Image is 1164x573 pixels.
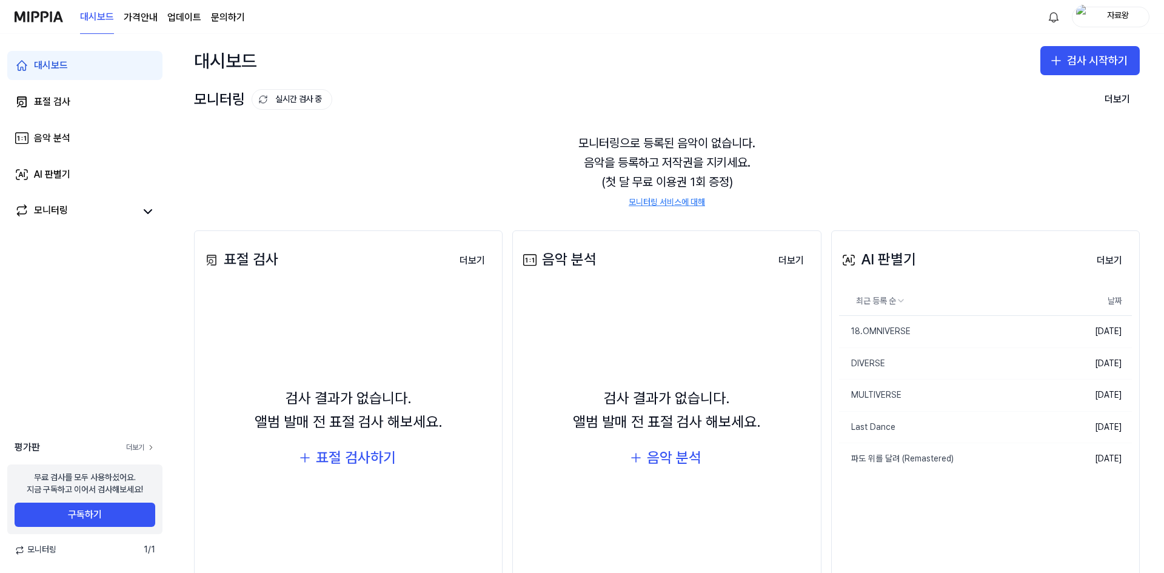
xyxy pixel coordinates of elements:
[839,326,911,338] div: 18.OMNIVERSE
[839,453,954,465] div: 파도 위를 달려 (Remastered)
[124,10,158,25] a: 가격안내
[15,440,40,455] span: 평가판
[194,46,257,75] div: 대시보드
[15,503,155,527] button: 구독하기
[1062,287,1132,316] th: 날짜
[202,248,278,271] div: 표절 검사
[1062,316,1132,348] td: [DATE]
[34,131,70,146] div: 음악 분석
[520,248,597,271] div: 음악 분석
[7,51,162,80] a: 대시보드
[1062,380,1132,412] td: [DATE]
[7,124,162,153] a: 음악 분석
[252,89,332,110] button: 실시간 검사 중
[144,544,155,556] span: 1 / 1
[211,10,245,25] a: 문의하기
[15,544,56,556] span: 모니터링
[839,389,901,401] div: MULTIVERSE
[7,160,162,189] a: AI 판별기
[839,348,1062,380] a: DIVERSE
[769,247,814,273] a: 더보기
[450,249,495,273] button: 더보기
[573,387,761,434] div: 검사 결과가 없습니다. 앨범 발매 전 표절 검사 해보세요.
[1046,10,1061,24] img: 알림
[1087,249,1132,273] button: 더보기
[1095,87,1140,112] button: 더보기
[629,196,705,209] a: 모니터링 서비스에 대해
[34,167,70,182] div: AI 판별기
[620,443,714,472] button: 음악 분석
[316,446,396,469] div: 표절 검사하기
[7,87,162,116] a: 표절 검사
[839,358,885,370] div: DIVERSE
[167,10,201,25] a: 업데이트
[126,443,155,453] a: 더보기
[647,446,701,469] div: 음악 분석
[194,88,332,111] div: 모니터링
[1094,10,1142,23] div: 자료왕
[1076,5,1091,29] img: profile
[839,380,1062,411] a: MULTIVERSE
[1062,443,1132,475] td: [DATE]
[1062,347,1132,380] td: [DATE]
[27,472,143,495] div: 무료 검사를 모두 사용하셨어요. 지금 구독하고 이어서 검사해보세요!
[839,412,1062,443] a: Last Dance
[1087,247,1132,273] a: 더보기
[255,387,443,434] div: 검사 결과가 없습니다. 앨범 발매 전 표절 검사 해보세요.
[769,249,814,273] button: 더보기
[34,95,70,109] div: 표절 검사
[194,119,1140,223] div: 모니터링으로 등록된 음악이 없습니다. 음악을 등록하고 저작권을 지키세요. (첫 달 무료 이용권 1회 증정)
[1062,411,1132,443] td: [DATE]
[289,443,408,472] button: 표절 검사하기
[34,203,68,220] div: 모니터링
[80,1,114,34] a: 대시보드
[839,248,916,271] div: AI 판별기
[839,316,1062,347] a: 18.OMNIVERSE
[34,58,68,73] div: 대시보드
[450,247,495,273] a: 더보기
[839,421,895,434] div: Last Dance
[1040,46,1140,75] button: 검사 시작하기
[1072,7,1149,27] button: profile자료왕
[15,203,136,220] a: 모니터링
[839,443,1062,475] a: 파도 위를 달려 (Remastered)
